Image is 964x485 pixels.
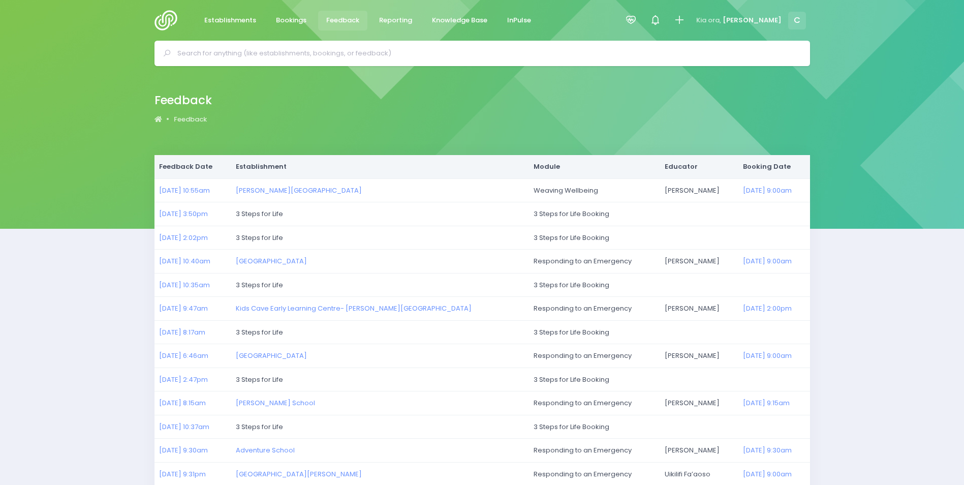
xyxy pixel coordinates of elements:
a: [DATE] 8:15am [159,398,206,408]
a: Feedback [174,114,207,125]
a: [DATE] 10:40am [159,256,210,266]
span: 3 Steps for Life [236,233,283,243]
h2: Feedback [154,94,212,107]
a: Knowledge Base [424,11,496,31]
a: Reporting [371,11,421,31]
td: [PERSON_NAME] [660,297,738,321]
img: Logo [154,10,183,31]
a: InPulse [499,11,540,31]
a: [PERSON_NAME][GEOGRAPHIC_DATA] [236,186,362,195]
span: Kia ora, [696,15,721,25]
span: 3 Steps for Life [236,280,283,290]
th: Feedback Date [154,155,231,178]
span: Bookings [276,15,306,25]
a: [DATE] 6:46am [159,351,208,360]
span: InPulse [507,15,531,25]
span: 3 Steps for Life [236,209,283,219]
td: 3 Steps for Life Booking [528,368,810,391]
a: [DATE] 9:00am [743,256,792,266]
td: 3 Steps for Life Booking [528,226,810,250]
a: [DATE] 9:31pm [159,469,206,479]
th: Booking Date [738,155,810,178]
a: [DATE] 8:17am [159,327,205,337]
a: [DATE] 2:02pm [159,233,208,243]
td: 3 Steps for Life Booking [528,320,810,344]
a: [DATE] 9:30am [159,445,208,455]
span: C [788,12,806,29]
a: [DATE] 9:47am [159,304,208,313]
span: 3 Steps for Life [236,327,283,337]
td: [PERSON_NAME] [660,344,738,368]
td: [PERSON_NAME] [660,250,738,274]
span: Establishments [204,15,256,25]
a: [DATE] 2:00pm [743,304,792,313]
td: Weaving Wellbeing [528,178,660,202]
span: [PERSON_NAME] [723,15,782,25]
td: Responding to an Emergency [528,297,660,321]
a: Feedback [318,11,368,31]
a: [DATE] 2:47pm [159,375,208,384]
td: [PERSON_NAME] [660,178,738,202]
td: Responding to an Emergency [528,439,660,463]
th: Educator [660,155,738,178]
a: [GEOGRAPHIC_DATA] [236,351,307,360]
a: [DATE] 9:00am [743,186,792,195]
a: [DATE] 9:30am [743,445,792,455]
a: [DATE] 9:00am [743,469,792,479]
a: Adventure School [236,445,295,455]
td: Responding to an Emergency [528,344,660,368]
td: 3 Steps for Life Booking [528,202,810,226]
td: [PERSON_NAME] [660,391,738,415]
a: [GEOGRAPHIC_DATA][PERSON_NAME] [236,469,362,479]
a: [PERSON_NAME] School [236,398,315,408]
span: 3 Steps for Life [236,422,283,432]
th: Establishment [231,155,528,178]
a: Establishments [196,11,265,31]
span: 3 Steps for Life [236,375,283,384]
th: Module [528,155,660,178]
a: [DATE] 10:37am [159,422,209,432]
span: Reporting [379,15,412,25]
a: [DATE] 10:55am [159,186,210,195]
td: 3 Steps for Life Booking [528,415,810,439]
span: Knowledge Base [432,15,487,25]
a: Kids Cave Early Learning Centre- [PERSON_NAME][GEOGRAPHIC_DATA] [236,304,472,313]
a: [DATE] 9:00am [743,351,792,360]
a: [DATE] 3:50pm [159,209,208,219]
td: Responding to an Emergency [528,391,660,415]
td: Responding to an Emergency [528,250,660,274]
a: [DATE] 9:15am [743,398,790,408]
a: [GEOGRAPHIC_DATA] [236,256,307,266]
td: 3 Steps for Life Booking [528,273,810,297]
span: Feedback [326,15,359,25]
a: [DATE] 10:35am [159,280,210,290]
a: Bookings [268,11,315,31]
td: [PERSON_NAME] [660,439,738,463]
input: Search for anything (like establishments, bookings, or feedback) [177,46,796,61]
